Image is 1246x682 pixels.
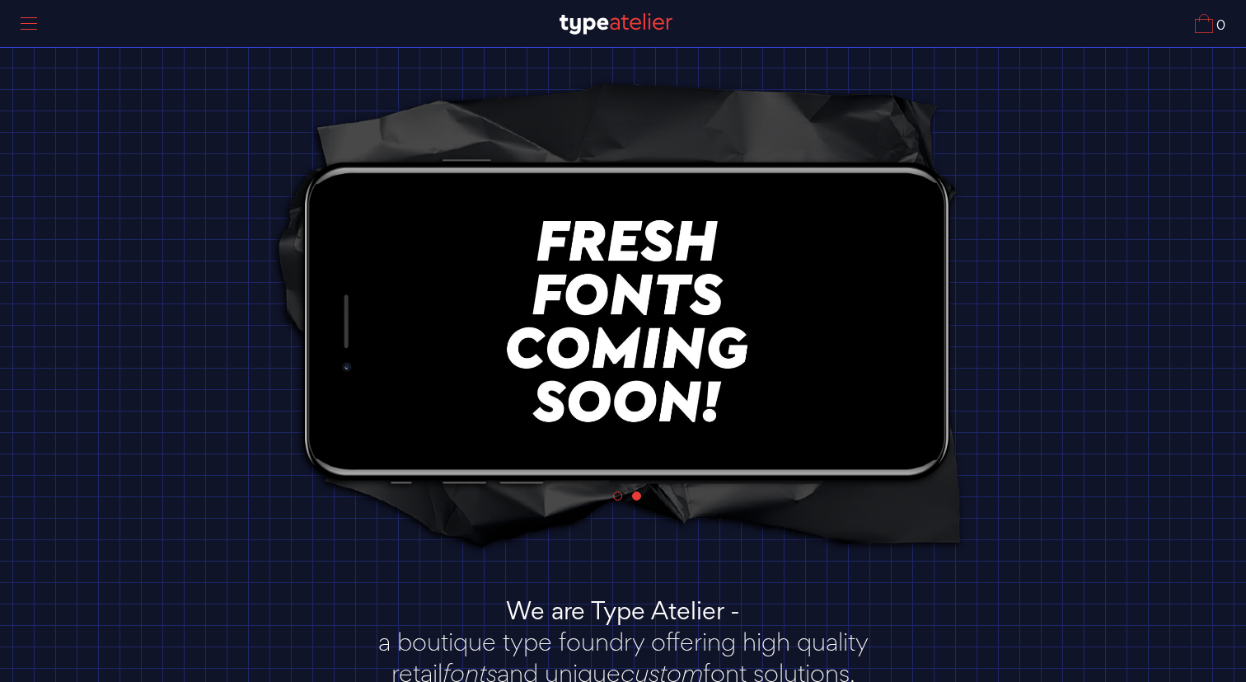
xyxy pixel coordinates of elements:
strong: We are Type Atelier - [506,594,740,627]
a: 1 [613,492,622,501]
span: 0 [1213,19,1225,33]
img: TA_Logo.svg [560,13,672,35]
a: 2 [632,492,641,501]
img: Fresh fonts coming soon! [384,183,871,457]
img: Cart_Icon.svg [1195,14,1213,33]
a: 0 [1195,14,1225,33]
